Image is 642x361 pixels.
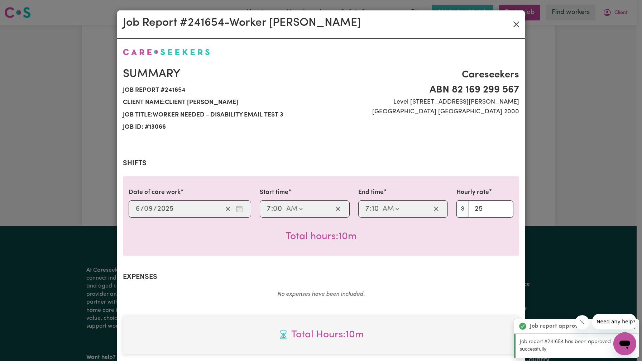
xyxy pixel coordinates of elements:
[613,332,636,355] iframe: Button to launch messaging window
[325,67,519,82] span: Careseekers
[286,232,357,242] span: Total hours worked: 10 minutes
[123,16,361,30] h2: Job Report # 241654 - Worker [PERSON_NAME]
[123,67,317,81] h2: Summary
[520,338,634,353] p: Job report #241654 has been approved successfully
[144,204,153,214] input: --
[123,273,519,281] h2: Expenses
[157,204,174,214] input: ----
[222,204,234,214] button: Clear date
[129,327,513,342] span: Total hours worked: 10 minutes
[456,200,469,218] span: $
[325,98,519,107] span: Level [STREET_ADDRESS][PERSON_NAME]
[511,19,522,30] button: Close
[234,204,245,214] button: Enter the date of care work
[123,159,519,168] h2: Shifts
[273,204,283,214] input: --
[153,205,157,213] span: /
[592,314,636,329] iframe: Message from company
[135,204,140,214] input: --
[260,188,288,197] label: Start time
[123,96,317,109] span: Client name: Client [PERSON_NAME]
[530,322,585,331] strong: Job report approved
[372,204,379,214] input: --
[123,109,317,121] span: Job title: Worker needed - disability email test 3
[370,205,372,213] span: :
[325,82,519,98] span: ABN 82 169 299 567
[358,188,384,197] label: End time
[271,205,273,213] span: :
[123,84,317,96] span: Job report # 241654
[277,291,365,297] em: No expenses have been included.
[123,121,317,133] span: Job ID: # 13066
[365,204,370,214] input: --
[123,49,210,55] img: Careseekers logo
[144,205,148,213] span: 0
[273,205,277,213] span: 0
[140,205,144,213] span: /
[129,188,181,197] label: Date of care work
[575,315,589,329] iframe: Close message
[267,204,271,214] input: --
[456,188,489,197] label: Hourly rate
[325,107,519,117] span: [GEOGRAPHIC_DATA] [GEOGRAPHIC_DATA] 2000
